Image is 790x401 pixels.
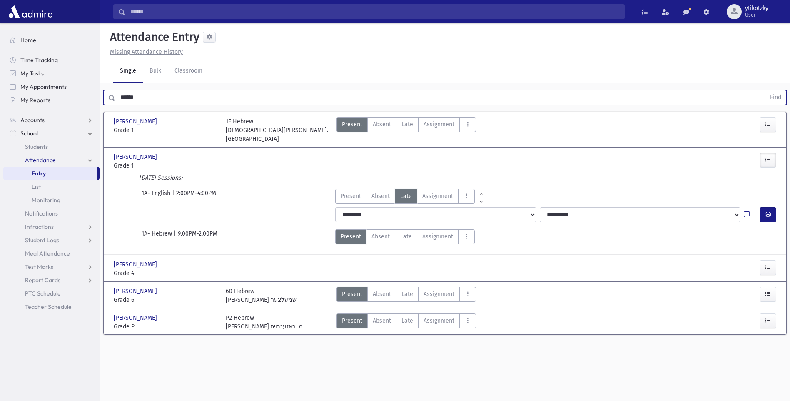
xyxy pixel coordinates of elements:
[32,183,41,190] span: List
[172,189,176,204] span: |
[3,273,100,287] a: Report Cards
[3,220,100,233] a: Infractions
[373,290,391,298] span: Absent
[373,316,391,325] span: Absent
[3,300,100,313] a: Teacher Schedule
[25,303,72,311] span: Teacher Schedule
[3,233,100,247] a: Student Logs
[114,287,159,296] span: [PERSON_NAME]
[110,48,183,55] u: Missing Attendance History
[107,30,199,44] h5: Attendance Entry
[114,117,159,126] span: [PERSON_NAME]
[114,296,217,304] span: Grade 6
[3,180,100,193] a: List
[20,130,38,137] span: School
[113,60,143,83] a: Single
[3,153,100,167] a: Attendance
[114,322,217,331] span: Grade P
[424,316,454,325] span: Assignment
[25,276,60,284] span: Report Cards
[125,4,624,19] input: Search
[3,207,100,220] a: Notifications
[32,196,60,204] span: Monitoring
[114,161,217,170] span: Grade 1
[25,210,58,217] span: Notifications
[3,247,100,260] a: Meal Attendance
[342,290,362,298] span: Present
[422,232,453,241] span: Assignment
[107,48,183,55] a: Missing Attendance History
[371,192,390,200] span: Absent
[422,192,453,200] span: Assignment
[143,60,168,83] a: Bulk
[25,143,48,150] span: Students
[178,229,217,244] span: 9:00PM-2:00PM
[20,36,36,44] span: Home
[226,313,303,331] div: P2 Hebrew [PERSON_NAME].מ. ראזענבוים
[475,195,488,202] a: All Later
[401,316,413,325] span: Late
[371,232,390,241] span: Absent
[226,287,297,304] div: 6D Hebrew [PERSON_NAME] שמעלצער
[3,93,100,107] a: My Reports
[400,192,412,200] span: Late
[3,67,100,80] a: My Tasks
[3,80,100,93] a: My Appointments
[424,290,454,298] span: Assignment
[32,170,46,177] span: Entry
[335,229,475,244] div: AttTypes
[765,90,786,105] button: Find
[114,126,217,135] span: Grade 1
[20,96,50,104] span: My Reports
[25,263,53,271] span: Test Marks
[3,167,97,180] a: Entry
[373,120,391,129] span: Absent
[336,117,476,143] div: AttTypes
[114,260,159,269] span: [PERSON_NAME]
[3,260,100,273] a: Test Marks
[139,174,182,181] i: [DATE] Sessions:
[25,156,56,164] span: Attendance
[20,116,45,124] span: Accounts
[424,120,454,129] span: Assignment
[168,60,209,83] a: Classroom
[401,120,413,129] span: Late
[25,290,61,297] span: PTC Schedule
[335,189,488,204] div: AttTypes
[3,113,100,127] a: Accounts
[3,193,100,207] a: Monitoring
[20,70,44,77] span: My Tasks
[25,223,54,231] span: Infractions
[745,5,768,12] span: ytikotzky
[25,250,70,257] span: Meal Attendance
[3,140,100,153] a: Students
[20,56,58,64] span: Time Tracking
[20,83,67,90] span: My Appointments
[142,189,172,204] span: 1A- English
[341,232,361,241] span: Present
[3,127,100,140] a: School
[114,313,159,322] span: [PERSON_NAME]
[3,287,100,300] a: PTC Schedule
[475,189,488,195] a: All Prior
[342,120,362,129] span: Present
[176,189,216,204] span: 2:00PM-4:00PM
[25,236,59,244] span: Student Logs
[341,192,361,200] span: Present
[3,33,100,47] a: Home
[336,313,476,331] div: AttTypes
[142,229,174,244] span: 1A- Hebrew
[7,3,55,20] img: AdmirePro
[114,153,159,161] span: [PERSON_NAME]
[336,287,476,304] div: AttTypes
[114,269,217,278] span: Grade 4
[745,12,768,18] span: User
[401,290,413,298] span: Late
[226,117,329,143] div: 1E Hebrew [DEMOGRAPHIC_DATA][PERSON_NAME]. [GEOGRAPHIC_DATA]
[3,53,100,67] a: Time Tracking
[174,229,178,244] span: |
[342,316,362,325] span: Present
[400,232,412,241] span: Late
